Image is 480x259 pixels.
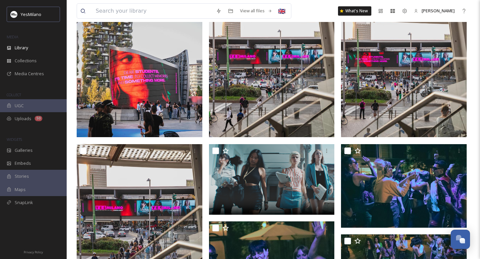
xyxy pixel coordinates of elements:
[15,71,44,77] span: Media Centres
[24,250,43,254] span: Privacy Policy
[7,34,18,39] span: MEDIA
[209,144,335,214] img: 00_YesMilano_4 ragazze.png
[11,11,17,18] img: Logo%20YesMilano%40150x.png
[15,147,33,153] span: Galleries
[411,4,458,17] a: [PERSON_NAME]
[451,230,470,249] button: Open Chat
[276,5,288,17] div: 🇬🇧
[15,186,26,193] span: Maps
[15,58,37,64] span: Collections
[341,144,467,228] img: IMG_8915.jpg
[7,137,22,142] span: WIDGETS
[15,173,29,179] span: Stories
[35,116,42,121] div: 50
[15,116,31,122] span: Uploads
[7,92,21,97] span: COLLECT
[338,6,371,16] a: What's New
[21,11,41,17] span: YesMilano
[237,4,276,17] a: View all files
[15,45,28,51] span: Library
[422,8,455,14] span: [PERSON_NAME]
[15,199,33,206] span: SnapLink
[92,4,213,18] input: Search your library
[15,160,31,166] span: Embeds
[15,103,24,109] span: UGC
[24,248,43,256] a: Privacy Policy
